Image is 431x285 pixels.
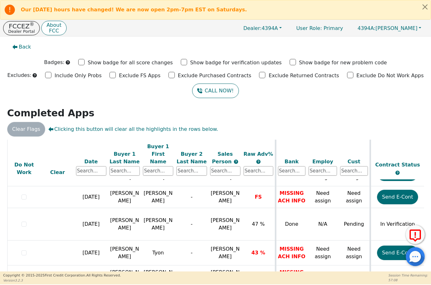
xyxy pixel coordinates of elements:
[307,208,339,241] td: N/A
[377,190,418,204] button: Send E-Cont
[388,273,428,278] p: Session Time Remaining:
[307,186,339,208] td: Need assign
[251,250,265,256] span: 43 %
[141,241,175,265] td: Tyon
[143,166,173,176] input: Search...
[388,278,428,282] p: 57:08
[88,59,173,67] p: Show badge for all score changes
[377,246,418,260] button: Send E-Cont
[370,208,424,241] td: In Verification
[44,59,65,66] p: Badges:
[255,194,262,200] span: FS
[244,151,273,157] span: Raw Adv%
[175,241,208,265] td: -
[190,59,282,67] p: Show badge for verification updates
[178,72,251,79] p: Exclude Purchased Contracts
[119,72,161,79] p: Exclude FS Apps
[357,72,424,79] p: Exclude Do Not Work Apps
[299,59,387,67] p: Show badge for new problem code
[357,25,375,31] span: 4394A:
[339,208,370,241] td: Pending
[141,208,175,241] td: [PERSON_NAME]
[244,166,273,176] input: Search...
[307,241,339,265] td: Need assign
[269,72,339,79] p: Exclude Returned Contracts
[211,217,240,231] span: [PERSON_NAME]
[212,151,233,164] span: Sales Person
[42,169,73,176] div: Clear
[278,158,306,165] div: Bank
[7,72,31,79] p: Excludes:
[141,186,175,208] td: [PERSON_NAME]
[275,208,307,241] td: Done
[108,208,141,241] td: [PERSON_NAME]
[7,40,36,54] button: Back
[176,166,207,176] input: Search...
[351,23,428,33] button: 4394A:[PERSON_NAME]
[3,21,40,35] button: FCCEZ®Dealer Portal
[74,208,108,241] td: [DATE]
[419,0,431,13] button: Close alert
[275,186,307,208] td: MISSING ACH INFO
[175,208,208,241] td: -
[109,150,140,165] div: Buyer 1 Last Name
[48,125,218,133] span: Clicking this button will clear all the highlights in the rows below.
[19,43,31,51] span: Back
[8,29,35,33] p: Dealer Portal
[211,190,240,204] span: [PERSON_NAME]
[76,158,106,165] div: Date
[340,158,368,165] div: Cust
[74,241,108,265] td: [DATE]
[309,166,337,176] input: Search...
[309,158,337,165] div: Employ
[41,21,66,36] button: AboutFCC
[3,273,121,278] p: Copyright © 2015- 2025 First Credit Corporation.
[3,278,121,283] p: Version 3.2.3
[21,7,247,13] b: Our [DATE] hours have changed! We are now open 2pm-7pm EST on Saturdays.
[108,186,141,208] td: [PERSON_NAME]
[339,241,370,265] td: Need assign
[237,23,288,33] button: Dealer:4394A
[406,225,425,244] button: Report Error to FCC
[8,23,35,29] p: FCCEZ
[143,142,173,165] div: Buyer 1 First Name
[243,25,262,31] span: Dealer:
[9,161,39,176] div: Do Not Work
[211,269,240,283] span: [PERSON_NAME]
[74,186,108,208] td: [DATE]
[339,186,370,208] td: Need assign
[375,162,420,168] span: Contract Status
[76,166,106,176] input: Search...
[175,186,208,208] td: -
[340,166,368,176] input: Search...
[108,241,141,265] td: [PERSON_NAME]
[290,22,349,34] a: User Role: Primary
[30,21,34,27] sup: ®
[278,166,306,176] input: Search...
[192,84,239,98] button: CALL NOW!
[296,25,322,31] span: User Role :
[252,221,265,227] span: 47 %
[86,273,121,277] span: All Rights Reserved.
[176,150,207,165] div: Buyer 2 Last Name
[210,166,240,176] input: Search...
[275,241,307,265] td: MISSING ACH INFO
[7,108,95,119] strong: Completed Apps
[243,25,278,31] span: 4394A
[55,72,102,79] p: Include Only Probs
[109,166,140,176] input: Search...
[211,246,240,259] span: [PERSON_NAME]
[357,25,417,31] span: [PERSON_NAME]
[290,22,349,34] p: Primary
[46,28,61,33] p: FCC
[46,23,61,28] p: About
